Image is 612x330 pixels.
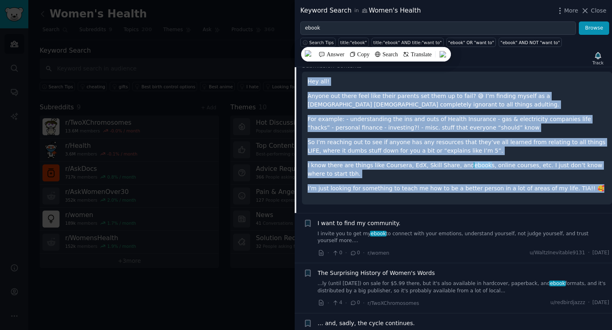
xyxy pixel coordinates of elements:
[350,299,360,307] span: 0
[340,40,367,45] div: title:"ebook"
[345,299,347,307] span: ·
[300,50,324,67] a: Results
[300,21,576,35] input: Try a keyword related to your business
[308,138,606,155] p: So I’m reaching out to see if anyone has any resources that they’ve all learned from relating to ...
[550,299,585,307] span: u/redbirdjazzz
[368,250,389,256] span: r/women
[350,249,360,257] span: 0
[530,249,585,257] span: u/WaltzInevitable9131
[300,38,336,47] button: Search Tips
[373,40,442,45] div: title:"ebook" AND title:"want to"
[309,40,334,45] span: Search Tips
[501,40,560,45] div: "ebook" AND NOT "want to"
[448,40,494,45] div: "ebook" OR "want to"
[446,38,496,47] a: "ebook" OR "want to"
[363,299,365,307] span: ·
[327,299,329,307] span: ·
[556,6,578,15] button: More
[332,299,342,307] span: 4
[363,249,365,257] span: ·
[338,38,369,47] a: title:"ebook"
[588,249,590,257] span: ·
[354,7,359,15] span: in
[370,231,387,236] span: ebook
[593,249,609,257] span: [DATE]
[308,184,606,193] p: I’m just looking for something to teach me how to be a better person in a lot of areas of my life...
[499,38,562,47] a: "ebook" AND NOT "want to"
[579,21,609,35] button: Browse
[308,115,606,132] p: For example: - understanding the ins and outs of Health Insurance - gas & electricity companies l...
[549,281,566,286] span: ebook
[593,299,609,307] span: [DATE]
[564,6,578,15] span: More
[590,50,606,67] button: Track
[345,249,347,257] span: ·
[318,319,415,328] a: … and, sadly, the cycle continues.
[300,6,421,16] div: Keyword Search Women's Health
[591,6,606,15] span: Close
[593,60,603,66] div: Track
[318,280,610,294] a: ...ly (until [DATE]) on sale for $5.99 there, but it's also available in hardcover, paperback, an...
[372,38,444,47] a: title:"ebook" AND title:"want to"
[581,6,606,15] button: Close
[308,77,606,86] p: Hey all!
[308,161,606,178] p: I know there are things like Coursera, EdX, Skill Share, and s, online courses, etc. I just don’t...
[327,249,329,257] span: ·
[474,162,492,168] span: ebook
[368,300,419,306] span: r/TwoXChromosomes
[588,299,590,307] span: ·
[332,249,342,257] span: 0
[318,230,610,245] a: I invite you to get myebookto connect with your emotions, understand yourself, not judge yourself...
[308,92,606,109] p: Anyone out there feel like their parents set them up to fail? 😅 I’m finding myself as a [DEMOGRAP...
[318,269,435,277] a: The Surprising History of Women's Words
[318,219,401,228] a: I want to find my community.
